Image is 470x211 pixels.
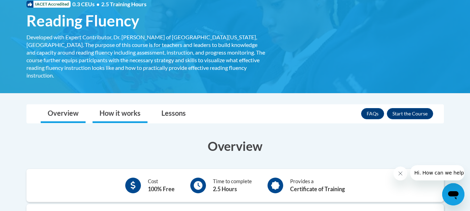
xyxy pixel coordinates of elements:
div: Cost [148,178,175,193]
div: Time to complete [213,178,252,193]
a: Lessons [154,105,193,123]
b: Certificate of Training [290,186,345,192]
iframe: Button to launch messaging window [442,183,464,205]
b: 2.5 Hours [213,186,237,192]
span: 0.3 CEUs [72,0,146,8]
iframe: Close message [393,167,407,180]
div: Provides a [290,178,345,193]
iframe: Message from company [410,165,464,180]
span: Reading Fluency [26,11,139,30]
span: IACET Accredited [26,1,71,8]
a: Overview [41,105,86,123]
h3: Overview [26,137,444,155]
b: 100% Free [148,186,175,192]
button: Enroll [387,108,433,119]
span: Hi. How can we help? [4,5,56,10]
a: FAQs [361,108,384,119]
a: How it works [93,105,148,123]
span: • [96,1,99,7]
span: 2.5 Training Hours [101,1,146,7]
div: Developed with Expert Contributor, Dr. [PERSON_NAME] of [GEOGRAPHIC_DATA][US_STATE], [GEOGRAPHIC_... [26,33,266,79]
